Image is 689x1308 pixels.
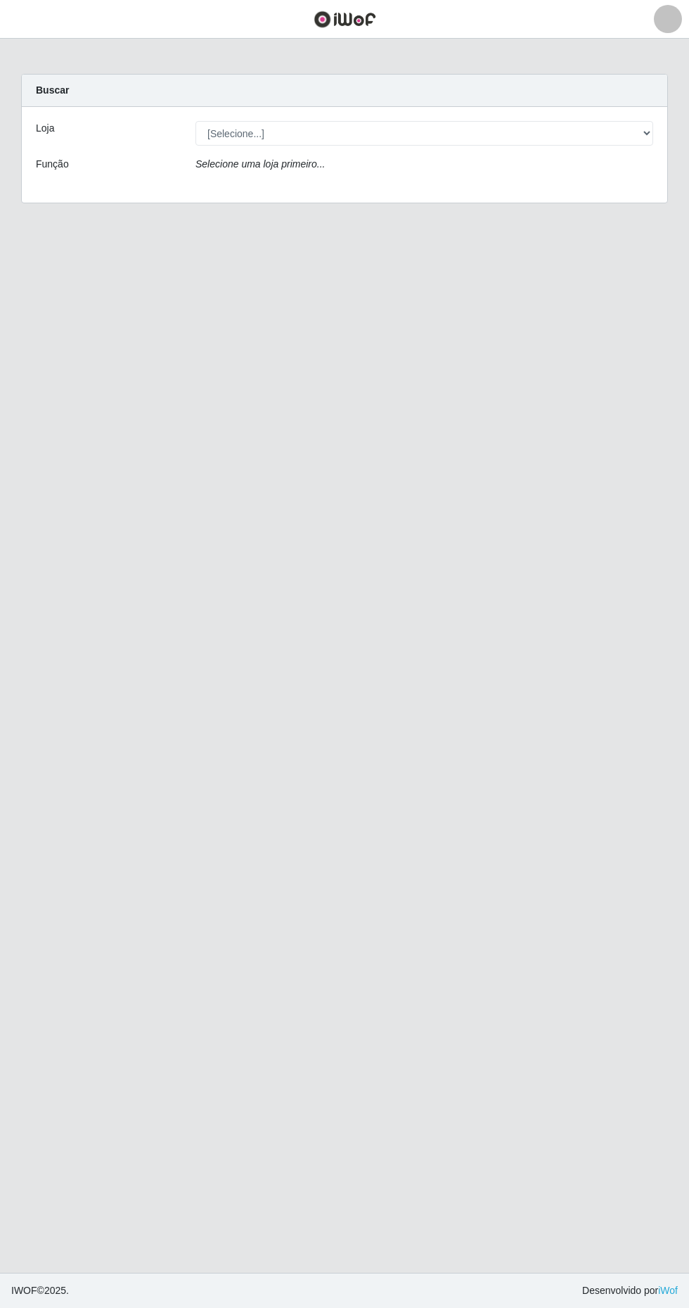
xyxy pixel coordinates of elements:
span: Desenvolvido por [582,1283,678,1298]
i: Selecione uma loja primeiro... [195,158,325,170]
img: CoreUI Logo [314,11,376,28]
label: Loja [36,121,54,136]
span: IWOF [11,1285,37,1296]
a: iWof [658,1285,678,1296]
label: Função [36,157,69,172]
strong: Buscar [36,84,69,96]
span: © 2025 . [11,1283,69,1298]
